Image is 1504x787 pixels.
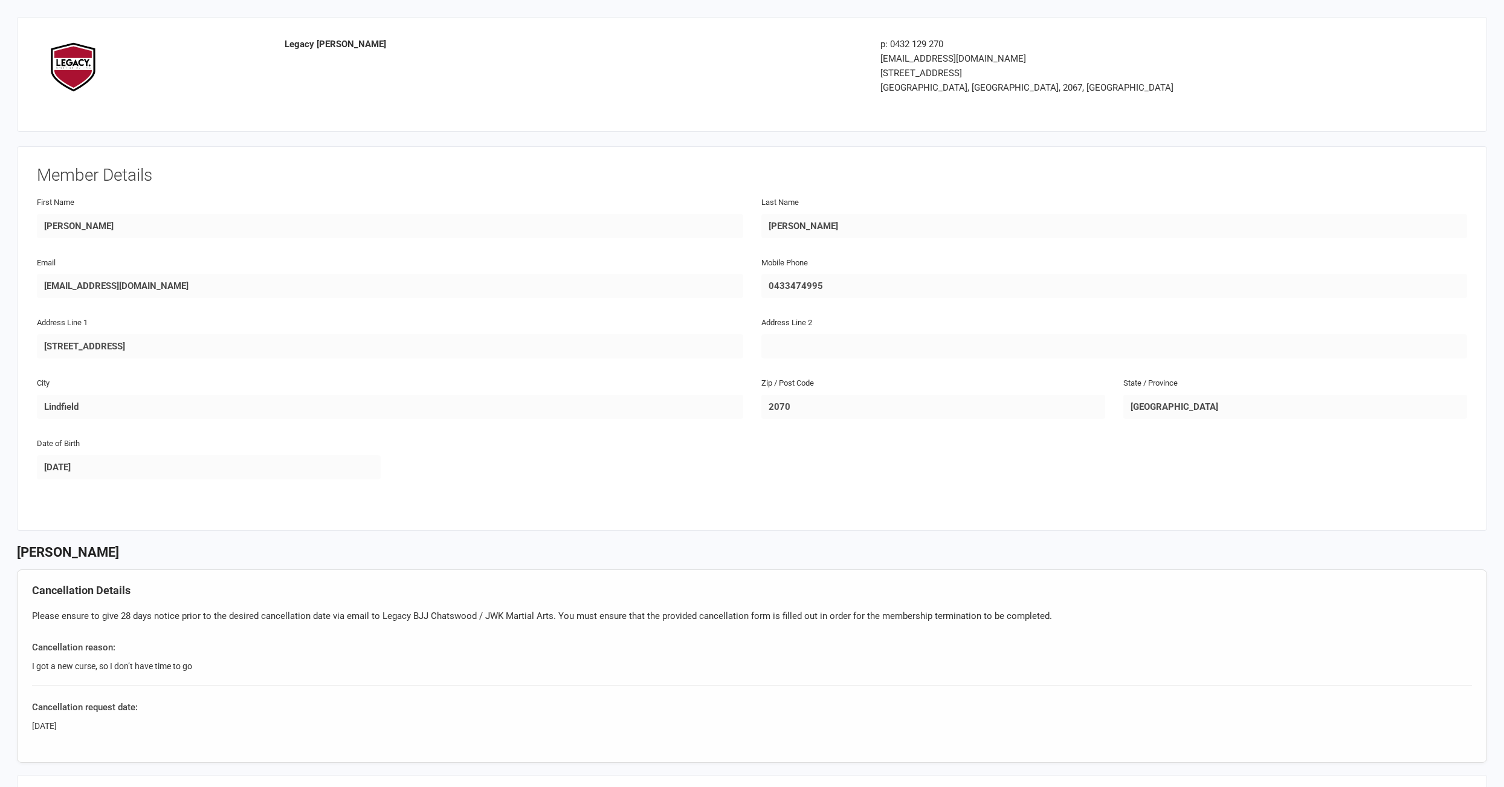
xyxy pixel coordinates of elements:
label: Address Line 1 [37,317,88,329]
strong: Legacy [PERSON_NAME] [285,39,386,50]
div: Cancellation reason: [32,640,1472,655]
label: First Name [37,196,74,209]
h4: Cancellation Details [32,585,1472,597]
div: Cancellation request date: [32,700,1472,714]
label: Email [37,257,56,270]
h3: [PERSON_NAME] [17,545,1487,560]
label: State / Province [1123,377,1178,390]
div: Please ensure to give 28 days notice prior to the desired cancellation date via email to Legacy B... [32,609,1472,623]
h3: Member Details [37,166,1467,185]
div: [DATE] [32,719,1472,733]
img: c36ab910-1ee5-4341-b442-8bb5994ffbde.png [46,37,100,97]
div: p: 0432 129 270 [880,37,1339,51]
label: Mobile Phone [761,257,808,270]
div: [STREET_ADDRESS] [880,66,1339,80]
label: City [37,377,50,390]
div: [GEOGRAPHIC_DATA], [GEOGRAPHIC_DATA], 2067, [GEOGRAPHIC_DATA] [880,80,1339,95]
label: Zip / Post Code [761,377,814,390]
div: [EMAIL_ADDRESS][DOMAIN_NAME] [880,51,1339,66]
div: I got a new curse, so I don’t have time to go [32,659,1472,673]
label: Last Name [761,196,799,209]
label: Address Line 2 [761,317,812,329]
label: Date of Birth [37,438,80,450]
